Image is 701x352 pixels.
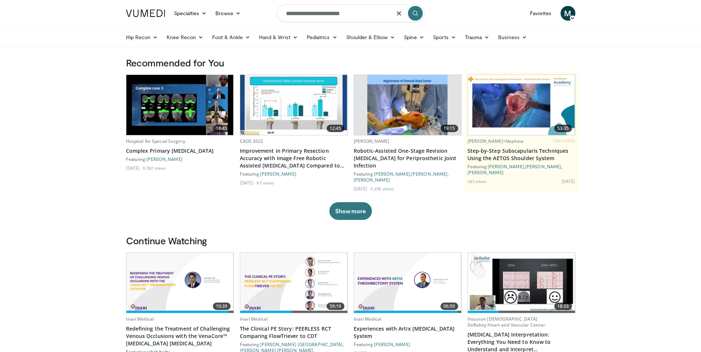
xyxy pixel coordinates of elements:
[240,253,347,313] img: 85d04141-03da-4729-b4de-c167dd56bf96.png.620x360_q85_upscale.jpg
[211,6,245,21] a: Browse
[370,186,394,191] li: 4,695 views
[354,186,370,191] li: [DATE]
[525,6,556,21] a: Favorites
[354,253,461,313] a: 06:59
[354,75,461,135] a: 19:15
[277,4,425,22] input: Search topics, interventions
[354,138,389,144] a: [PERSON_NAME]
[411,171,448,176] a: [PERSON_NAME]
[213,125,231,132] span: 18:45
[213,303,231,310] span: 10:39
[468,253,575,313] img: bf7e9c6c-21f2-4f78-a6f9-9f6863ddb059.620x360_q85_upscale.jpg
[126,316,154,322] a: Inari Medical
[468,75,575,135] a: 53:35
[399,30,429,45] a: Spine
[561,178,575,184] li: [DATE]
[126,253,234,313] img: d73c7cb1-8166-4eee-a88e-c861a59440e3.png.620x360_q85_upscale.jpg
[354,325,462,340] a: Experiences with Artix [MEDICAL_DATA] System
[467,138,524,144] a: [PERSON_NAME]+Nephew
[255,30,302,45] a: Hand & Wrist
[126,156,234,162] div: Featuring:
[467,178,487,184] li: 381 views
[126,138,185,144] a: Hospital for Special Surgery
[208,30,255,45] a: Foot & Ankle
[256,180,274,186] li: 87 views
[354,316,382,322] a: Inari Medical
[367,75,448,135] img: 7690c41b-e8f2-40ca-8292-ee3b379d6f2f.620x360_q85_upscale.jpg
[240,138,263,144] a: CAOS 2022
[354,253,461,313] img: e096f5fa-6583-4877-afad-ec2af2649c9c.png.620x360_q85_upscale.png
[467,170,504,175] a: [PERSON_NAME]
[440,125,458,132] span: 19:15
[240,171,348,177] div: Featuring:
[494,30,531,45] a: Business
[126,147,234,155] a: Complex Primary [MEDICAL_DATA]
[126,10,165,17] img: VuMedi Logo
[240,75,347,135] a: 12:45
[467,147,575,162] a: Step-by-Step Subscapularis Techniques Using the AETOS Shoulder System
[525,164,561,169] a: [PERSON_NAME]
[122,30,163,45] a: Hip Recon
[354,147,462,169] a: Robotic-Assisted One-Stage Revision [MEDICAL_DATA] for Periprosthetic Joint Infection
[440,303,458,310] span: 06:59
[354,171,462,183] div: Featuring: , ,
[554,303,572,310] span: 18:33
[260,171,296,176] a: [PERSON_NAME]
[374,342,410,347] a: [PERSON_NAME]
[126,325,234,347] a: Redefining the Treatment of Challenging Venous Occlusions with the VenaCore™ [MEDICAL_DATA] [MEDI...
[126,57,575,69] h3: Recommended for You
[240,180,256,186] li: [DATE]
[553,138,575,144] span: FEATURED
[302,30,342,45] a: Pediatrics
[143,165,166,171] li: 9,782 views
[126,253,234,313] a: 10:39
[468,75,575,135] img: 70e54e43-e9ea-4a9d-be99-25d1f039a65a.620x360_q85_upscale.jpg
[126,75,234,135] a: 18:45
[146,156,183,162] a: [PERSON_NAME]
[329,202,372,220] button: Show more
[374,171,410,176] a: [PERSON_NAME]
[126,165,142,171] li: [DATE]
[467,316,545,328] a: Houston [DEMOGRAPHIC_DATA] DeBakey Heart and Vascular Center
[126,235,575,246] h3: Continue Watching
[467,163,575,175] div: Featuring: , ,
[170,6,211,21] a: Specialties
[126,75,234,135] img: e4f1a5b7-268b-4559-afc9-fa94e76e0451.620x360_q85_upscale.jpg
[327,125,344,132] span: 12:45
[468,253,575,313] a: 18:33
[240,75,347,135] img: ca14c647-ecd2-4574-9d02-68b4a0b8f4b2.620x360_q85_upscale.jpg
[327,303,344,310] span: 59:19
[488,164,524,169] a: [PERSON_NAME]
[429,30,460,45] a: Sports
[554,125,572,132] span: 53:35
[354,341,462,347] div: Featuring:
[240,316,268,322] a: Inari Medical
[240,147,348,169] a: Improvement in Primary Resection Accuracy with Image Free Robotic Assisted [MEDICAL_DATA] Compare...
[240,253,347,313] a: 59:19
[460,30,494,45] a: Trauma
[240,325,348,340] a: The Clinical PE Story: PEERLESS RCT Comparing FlowTriever to CDT
[162,30,208,45] a: Knee Recon
[260,342,343,347] a: [PERSON_NAME] [GEOGRAPHIC_DATA]
[354,177,390,182] a: [PERSON_NAME]
[342,30,399,45] a: Shoulder & Elbow
[561,6,575,21] a: M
